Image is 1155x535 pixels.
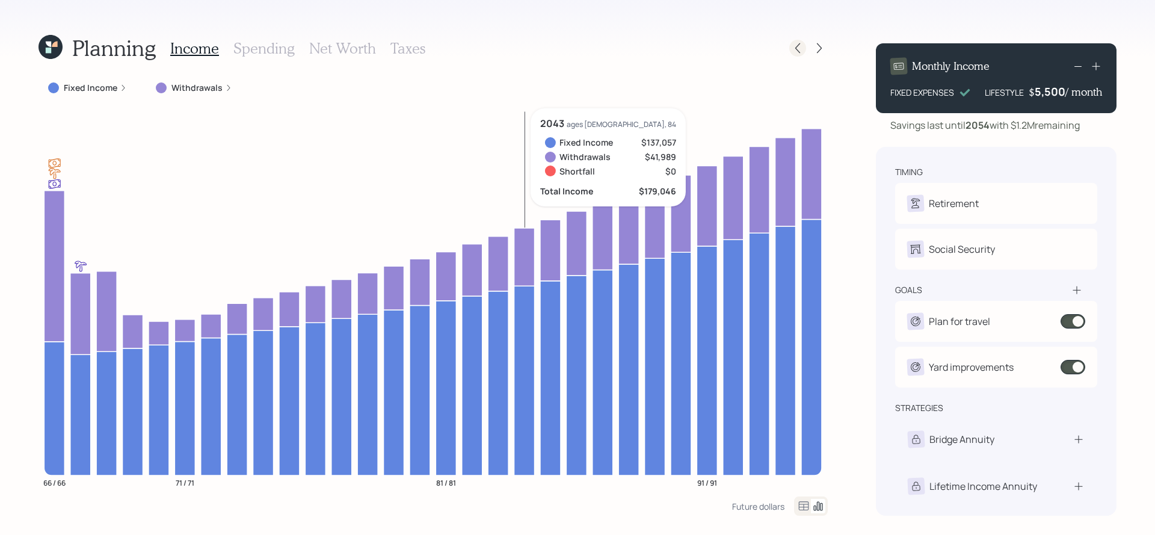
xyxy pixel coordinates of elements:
h3: Net Worth [309,40,376,57]
h4: $ [1029,85,1035,99]
label: Withdrawals [171,82,223,94]
h1: Planning [72,35,156,61]
div: Social Security [929,242,995,256]
tspan: 81 / 81 [436,477,456,487]
h3: Income [170,40,219,57]
div: Retirement [929,196,979,211]
div: Plan for travel [929,314,990,329]
tspan: 71 / 71 [176,477,194,487]
h3: Taxes [390,40,425,57]
h4: Monthly Income [912,60,990,73]
div: Savings last until with $1.2M remaining [890,118,1080,132]
div: strategies [895,402,943,414]
tspan: 66 / 66 [43,477,66,487]
div: Lifetime Income Annuity [929,479,1037,493]
tspan: 91 / 91 [697,477,717,487]
div: Future dollars [732,501,784,512]
div: LIFESTYLE [985,86,1024,99]
div: Yard improvements [929,360,1014,374]
b: 2054 [966,119,990,132]
div: Bridge Annuity [929,432,994,447]
div: 5,500 [1035,84,1065,99]
h4: / month [1065,85,1102,99]
div: goals [895,284,922,296]
div: FIXED EXPENSES [890,86,954,99]
div: timing [895,166,923,178]
h3: Spending [233,40,295,57]
label: Fixed Income [64,82,117,94]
